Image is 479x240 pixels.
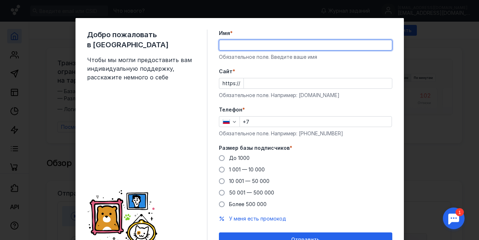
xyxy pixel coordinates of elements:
[219,68,233,75] span: Cайт
[219,130,392,137] div: Обязательное поле. Например: [PHONE_NUMBER]
[229,155,250,161] span: До 1000
[219,106,242,113] span: Телефон
[229,215,286,222] span: У меня есть промокод
[229,215,286,222] button: У меня есть промокод
[87,30,195,50] span: Добро пожаловать в [GEOGRAPHIC_DATA]
[219,53,392,61] div: Обязательное поле. Введите ваше имя
[229,189,274,196] span: 50 001 — 500 000
[16,4,25,12] div: 1
[87,56,195,82] span: Чтобы мы могли предоставить вам индивидуальную поддержку, расскажите немного о себе
[219,30,230,37] span: Имя
[219,144,290,152] span: Размер базы подписчиков
[229,166,265,173] span: 1 001 — 10 000
[229,201,267,207] span: Более 500 000
[229,178,269,184] span: 10 001 — 50 000
[219,92,392,99] div: Обязательное поле. Например: [DOMAIN_NAME]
